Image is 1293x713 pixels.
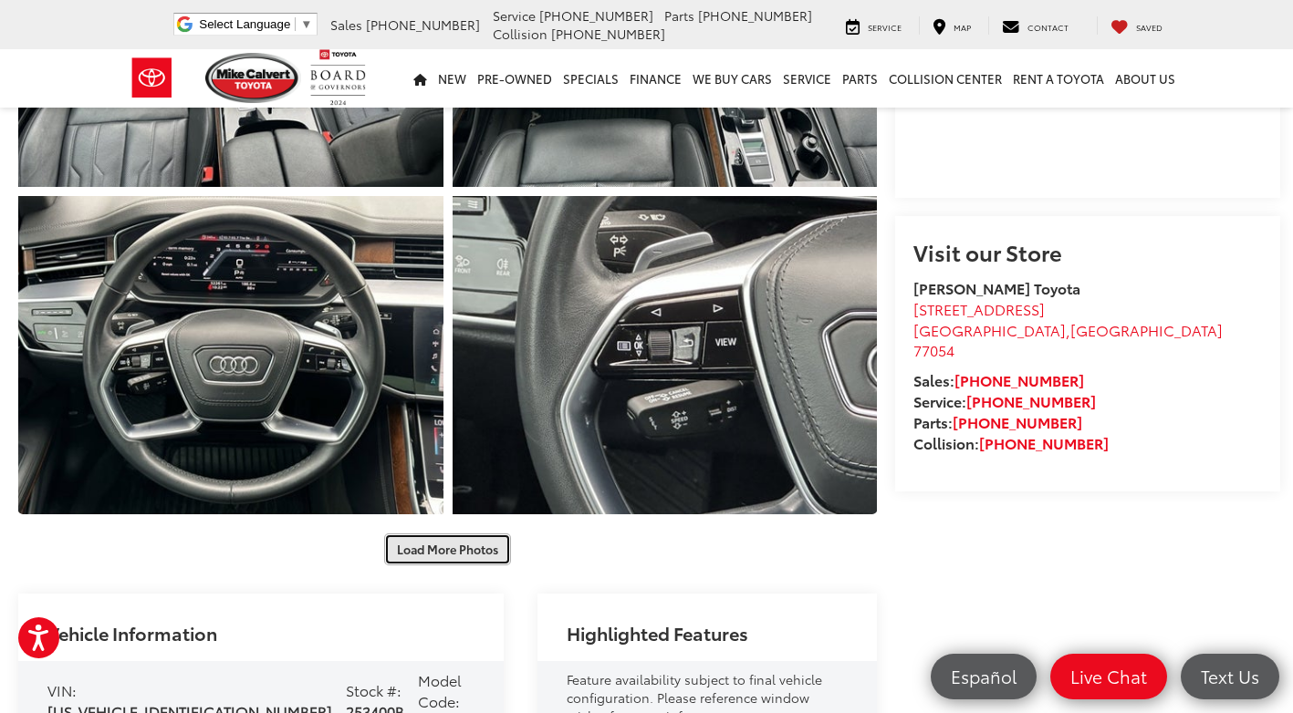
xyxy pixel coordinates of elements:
strong: [PERSON_NAME] Toyota [913,277,1080,298]
span: [PHONE_NUMBER] [366,15,480,34]
span: Text Us [1192,665,1268,687]
span: Service [493,6,536,25]
span: Live Chat [1061,665,1156,687]
a: WE BUY CARS [687,49,777,108]
span: Stock #: [346,679,401,700]
a: My Saved Vehicles [1097,16,1176,35]
span: [PHONE_NUMBER] [551,25,665,43]
img: Toyota [118,48,186,108]
h2: Vehicle Information [47,623,217,643]
strong: Sales: [913,369,1084,390]
a: [PHONE_NUMBER] [954,369,1084,390]
span: Saved [1136,21,1163,33]
a: [STREET_ADDRESS] [GEOGRAPHIC_DATA],[GEOGRAPHIC_DATA] 77054 [913,298,1223,361]
a: Service [832,16,915,35]
strong: Service: [913,390,1096,411]
button: Load More Photos [384,533,511,565]
a: [PHONE_NUMBER] [979,432,1109,453]
span: [GEOGRAPHIC_DATA] [913,319,1066,340]
a: Español [931,654,1037,699]
span: Select Language [199,17,290,31]
a: Select Language​ [199,17,312,31]
a: [PHONE_NUMBER] [966,390,1096,411]
h2: Visit our Store [913,240,1262,263]
span: [STREET_ADDRESS] [913,298,1045,319]
img: 2021 Audi A8 L 55 quattro [14,192,447,517]
span: ▼ [300,17,312,31]
span: Model Code: [418,669,462,711]
a: Text Us [1181,654,1279,699]
a: New [433,49,472,108]
span: VIN: [47,679,77,700]
span: ​ [295,17,296,31]
span: Sales [330,15,362,34]
strong: Parts: [913,411,1082,432]
span: , [913,319,1223,361]
a: Expand Photo 10 [18,196,443,514]
a: About Us [1110,49,1181,108]
a: [PHONE_NUMBER] [953,411,1082,432]
a: Home [408,49,433,108]
a: Expand Photo 11 [453,196,878,514]
h2: Highlighted Features [567,623,748,643]
a: Pre-Owned [472,49,558,108]
span: Contact [1027,21,1069,33]
img: 2021 Audi A8 L 55 quattro [448,192,881,517]
span: [GEOGRAPHIC_DATA] [1070,319,1223,340]
a: Live Chat [1050,654,1167,699]
span: Map [954,21,971,33]
span: Service [868,21,902,33]
a: Map [919,16,985,35]
span: 77054 [913,339,954,360]
strong: Collision: [913,432,1109,453]
span: Collision [493,25,547,43]
a: Contact [988,16,1082,35]
span: Español [942,665,1026,687]
span: [PHONE_NUMBER] [698,6,812,25]
a: Parts [837,49,883,108]
span: Parts [664,6,694,25]
a: Rent a Toyota [1007,49,1110,108]
a: Specials [558,49,624,108]
img: Mike Calvert Toyota [205,53,302,103]
a: Collision Center [883,49,1007,108]
a: Finance [624,49,687,108]
a: Service [777,49,837,108]
span: [PHONE_NUMBER] [539,6,653,25]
